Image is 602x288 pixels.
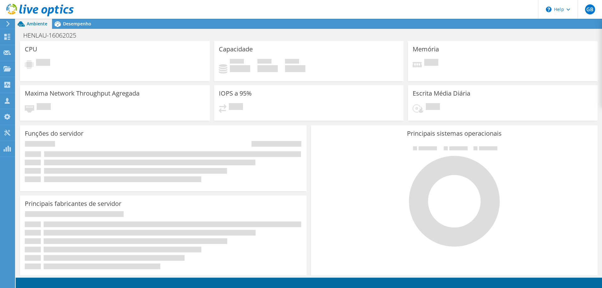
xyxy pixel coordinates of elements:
span: Pendente [424,59,438,67]
h3: CPU [25,46,37,53]
span: Pendente [37,103,51,112]
h3: Escrita Média Diária [413,90,470,97]
span: Pendente [36,59,50,67]
h3: Memória [413,46,439,53]
span: Pendente [426,103,440,112]
h3: Maxima Network Throughput Agregada [25,90,140,97]
h4: 0 GiB [257,65,278,72]
svg: \n [546,7,552,12]
h4: 0 GiB [285,65,305,72]
h1: HENLAU-16062025 [20,32,86,39]
h3: Funções do servidor [25,130,83,137]
span: Ambiente [27,21,47,27]
span: Total [285,59,299,65]
span: Disponível [257,59,272,65]
span: Pendente [229,103,243,112]
span: GB [585,4,595,14]
span: Usado [230,59,244,65]
h3: Principais fabricantes de servidor [25,200,121,207]
h3: Principais sistemas operacionais [316,130,593,137]
span: Desempenho [63,21,91,27]
h4: 0 GiB [230,65,250,72]
h3: Capacidade [219,46,253,53]
h3: IOPS a 95% [219,90,252,97]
